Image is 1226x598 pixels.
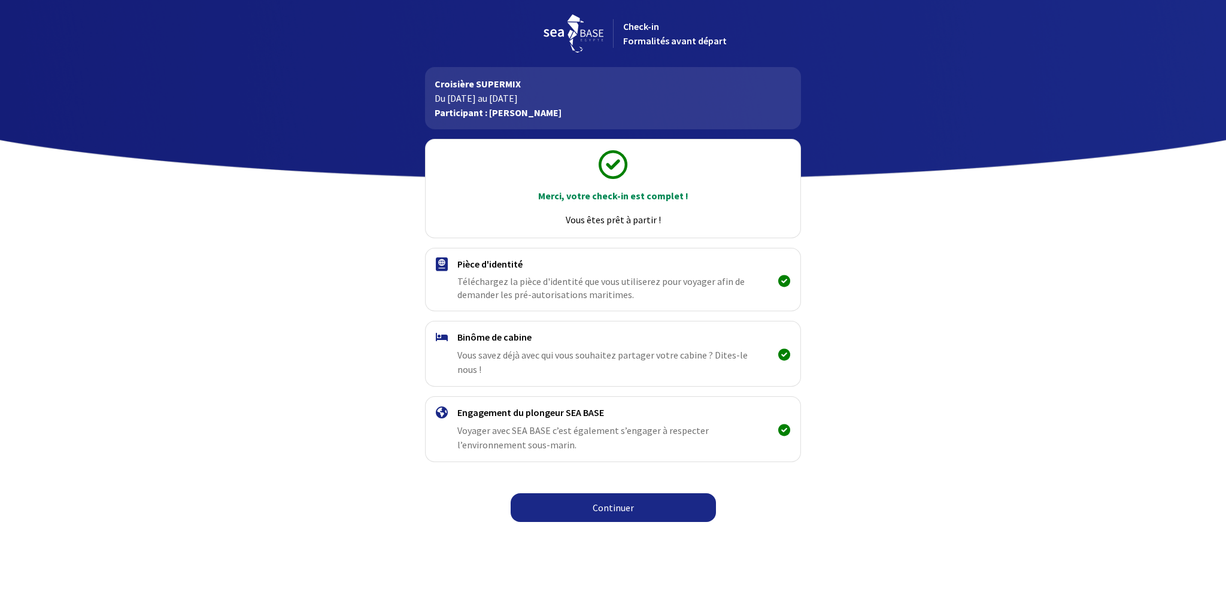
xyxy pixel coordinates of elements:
p: Merci, votre check-in est complet ! [436,189,789,203]
img: engagement.svg [436,406,448,418]
span: Téléchargez la pièce d'identité que vous utiliserez pour voyager afin de demander les pré-autoris... [457,275,754,301]
span: Voyager avec SEA BASE c’est également s’engager à respecter l’environnement sous-marin. [457,424,709,451]
p: Participant : [PERSON_NAME] [435,105,791,120]
p: Du [DATE] au [DATE] [435,91,791,105]
img: logo_seabase.svg [544,14,603,53]
span: Vous savez déjà avec qui vous souhaitez partager votre cabine ? Dites-le nous ! [457,349,748,375]
h4: Binôme de cabine [457,331,768,343]
img: passport.svg [436,257,448,271]
a: Continuer [511,493,716,522]
p: Croisière SUPERMIX [435,77,791,91]
img: binome.svg [436,333,448,341]
p: Vous êtes prêt à partir ! [436,213,789,227]
h4: Pièce d'identité [457,258,768,270]
span: Check-in Formalités avant départ [623,20,727,47]
h4: Engagement du plongeur SEA BASE [457,406,768,418]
